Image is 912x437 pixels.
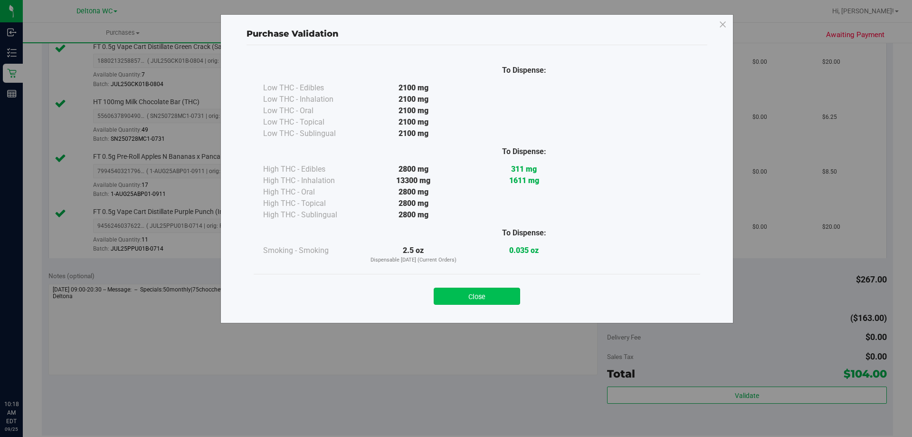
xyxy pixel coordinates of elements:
span: Purchase Validation [247,29,339,39]
div: Low THC - Sublingual [263,128,358,139]
div: 2100 mg [358,94,469,105]
div: Low THC - Inhalation [263,94,358,105]
div: To Dispense: [469,65,579,76]
div: Low THC - Topical [263,117,358,128]
div: Low THC - Edibles [263,82,358,94]
div: 2800 mg [358,186,469,198]
div: 2.5 oz [358,245,469,264]
p: Dispensable [DATE] (Current Orders) [358,256,469,264]
div: 2800 mg [358,164,469,175]
div: Smoking - Smoking [263,245,358,256]
div: 2100 mg [358,128,469,139]
div: 2100 mg [358,105,469,117]
button: Close [434,288,520,305]
div: To Dispense: [469,227,579,239]
div: Low THC - Oral [263,105,358,117]
strong: 311 mg [511,165,537,174]
div: 2100 mg [358,82,469,94]
div: 2800 mg [358,198,469,209]
strong: 0.035 oz [509,246,539,255]
div: High THC - Inhalation [263,175,358,186]
strong: 1611 mg [509,176,539,185]
div: 2800 mg [358,209,469,221]
div: 2100 mg [358,117,469,128]
div: To Dispense: [469,146,579,157]
div: High THC - Topical [263,198,358,209]
div: High THC - Oral [263,186,358,198]
div: High THC - Sublingual [263,209,358,221]
div: 13300 mg [358,175,469,186]
div: High THC - Edibles [263,164,358,175]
